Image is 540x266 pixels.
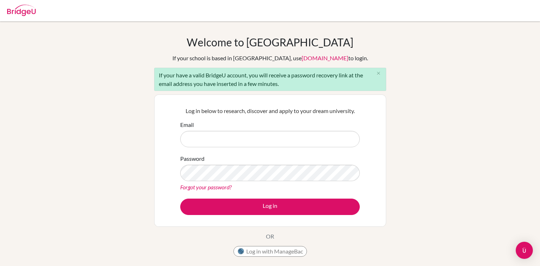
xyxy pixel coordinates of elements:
a: Forgot your password? [180,184,232,190]
div: Open Intercom Messenger [516,242,533,259]
i: close [376,71,381,76]
div: If your have a valid BridgeU account, you will receive a password recovery link at the email addr... [154,68,386,91]
label: Password [180,154,205,163]
h1: Welcome to [GEOGRAPHIC_DATA] [187,36,353,48]
button: Log in [180,199,360,215]
button: Close [372,68,386,79]
a: [DOMAIN_NAME] [302,55,348,61]
label: Email [180,121,194,129]
p: OR [266,232,274,241]
div: If your school is based in [GEOGRAPHIC_DATA], use to login. [172,54,368,62]
p: Log in below to research, discover and apply to your dream university. [180,107,360,115]
img: Bridge-U [7,5,36,16]
button: Log in with ManageBac [233,246,307,257]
